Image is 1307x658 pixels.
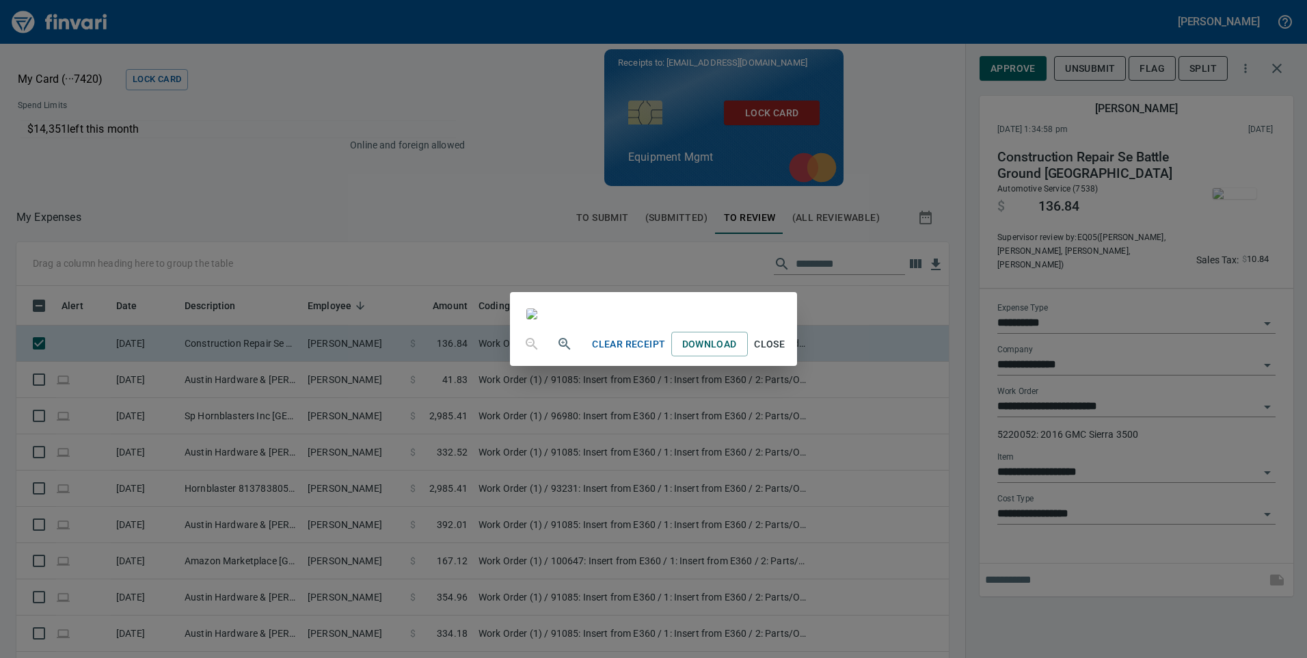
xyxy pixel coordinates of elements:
[748,332,792,357] button: Close
[753,336,786,353] span: Close
[592,336,665,353] span: Clear Receipt
[682,336,737,353] span: Download
[526,308,537,319] img: receipts%2Ftapani%2F2025-09-26%2F9mFQdhIF8zLowLGbDphOVZksN8b2__RRF68oaHGgDmHlmsvopm.jpg
[671,332,748,357] a: Download
[587,332,671,357] button: Clear Receipt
